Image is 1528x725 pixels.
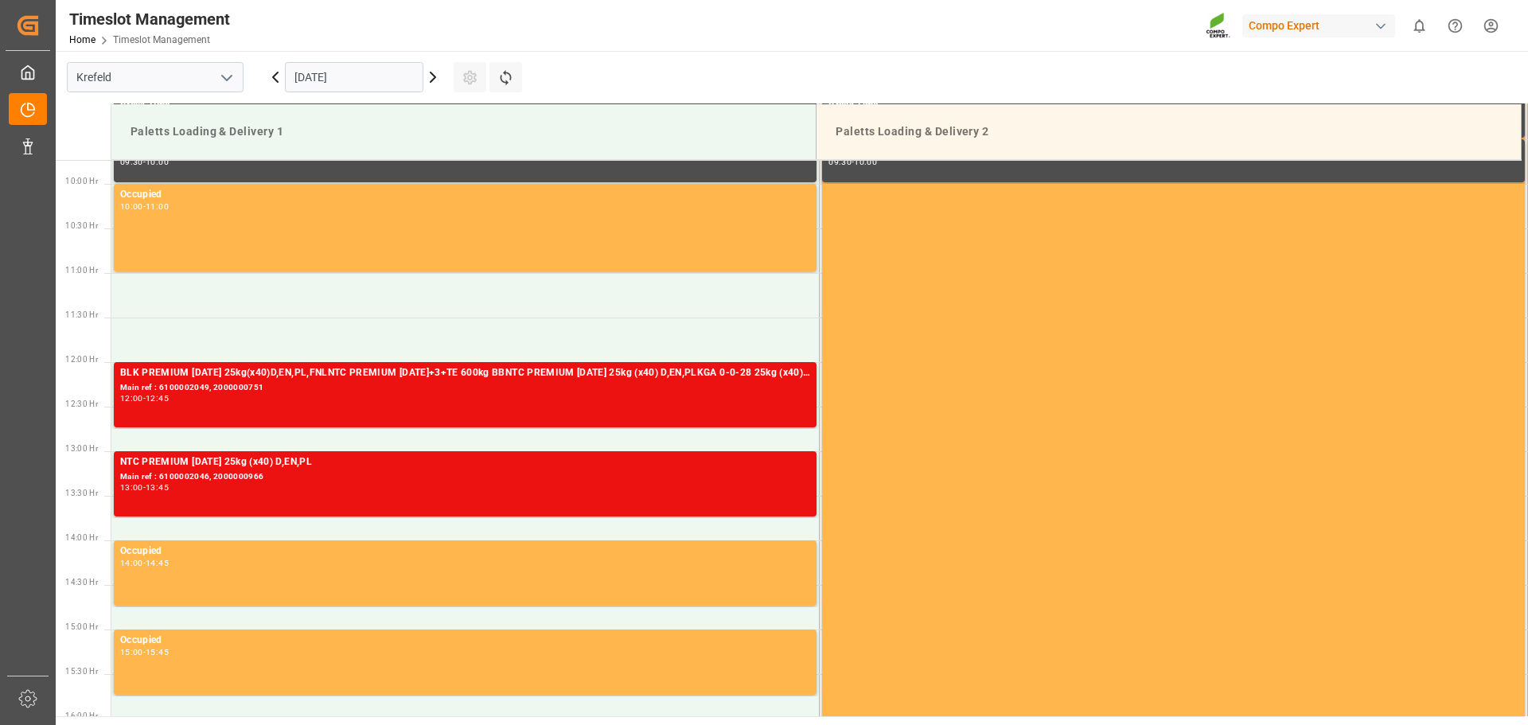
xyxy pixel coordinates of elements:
span: 12:00 Hr [65,355,98,364]
button: Help Center [1437,8,1473,44]
span: 12:30 Hr [65,400,98,408]
div: - [143,484,146,491]
div: 15:45 [146,649,169,656]
div: 13:00 [120,484,143,491]
div: 12:45 [146,395,169,402]
div: 14:00 [120,559,143,567]
div: - [143,649,146,656]
div: 09:30 [828,158,852,166]
div: 10:00 [854,158,877,166]
div: Paletts Loading & Delivery 2 [829,117,1508,146]
span: 16:00 Hr [65,711,98,720]
div: - [143,203,146,210]
span: 15:30 Hr [65,667,98,676]
div: - [143,158,146,166]
div: 10:00 [120,203,143,210]
div: 12:00 [120,395,143,402]
div: 13:45 [146,484,169,491]
span: 13:30 Hr [65,489,98,497]
div: Occupied [120,544,810,559]
button: open menu [214,65,238,90]
span: 14:00 Hr [65,533,98,542]
div: 09:30 [120,158,143,166]
span: 14:30 Hr [65,578,98,587]
div: - [852,158,854,166]
div: Compo Expert [1242,14,1395,37]
a: Home [69,34,95,45]
div: BLK PREMIUM [DATE] 25kg(x40)D,EN,PL,FNLNTC PREMIUM [DATE]+3+TE 600kg BBNTC PREMIUM [DATE] 25kg (x... [120,365,810,381]
button: Compo Expert [1242,10,1401,41]
div: Main ref : 6100002046, 2000000966 [120,470,810,484]
button: show 0 new notifications [1401,8,1437,44]
div: 10:00 [146,158,169,166]
div: Occupied [120,633,810,649]
span: 15:00 Hr [65,622,98,631]
div: 15:00 [120,649,143,656]
div: 14:45 [146,559,169,567]
input: DD.MM.YYYY [285,62,423,92]
div: - [143,395,146,402]
div: NTC PREMIUM [DATE] 25kg (x40) D,EN,PL [120,454,810,470]
div: 11:00 [146,203,169,210]
span: 13:00 Hr [65,444,98,453]
div: Occupied [120,187,810,203]
span: 10:30 Hr [65,221,98,230]
span: 11:30 Hr [65,310,98,319]
div: Main ref : 6100002049, 2000000751 [120,381,810,395]
div: Paletts Loading & Delivery 1 [124,117,803,146]
div: Timeslot Management [69,7,230,31]
input: Type to search/select [67,62,244,92]
img: Screenshot%202023-09-29%20at%2010.02.21.png_1712312052.png [1206,12,1231,40]
div: - [143,559,146,567]
span: 11:00 Hr [65,266,98,275]
span: 10:00 Hr [65,177,98,185]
